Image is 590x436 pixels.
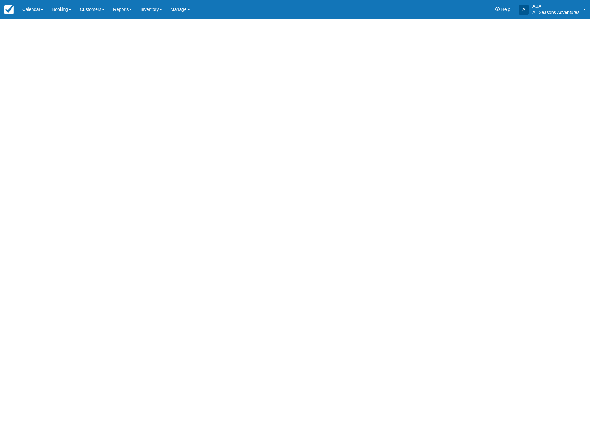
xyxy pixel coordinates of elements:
p: ASA [532,3,579,9]
img: checkfront-main-nav-mini-logo.png [4,5,14,14]
span: Help [501,7,510,12]
div: A [519,5,529,15]
i: Help [495,7,500,11]
p: All Seasons Adventures [532,9,579,15]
